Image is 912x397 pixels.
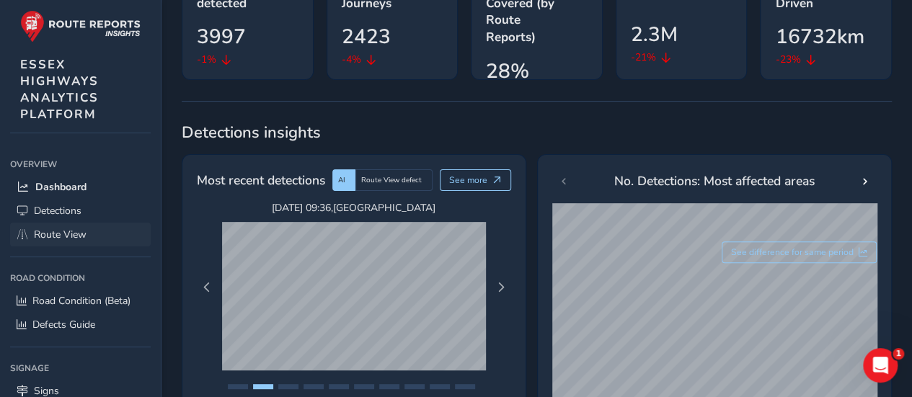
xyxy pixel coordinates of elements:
[197,52,216,67] span: -1%
[10,153,151,175] div: Overview
[486,56,529,86] span: 28%
[10,357,151,379] div: Signage
[10,267,151,289] div: Road Condition
[355,169,433,191] div: Route View defect
[228,384,248,389] button: Page 1
[10,175,151,199] a: Dashboard
[338,175,345,185] span: AI
[863,348,898,383] iframe: Intercom live chat
[775,52,800,67] span: -23%
[10,223,151,246] a: Route View
[10,199,151,223] a: Detections
[354,384,374,389] button: Page 6
[893,348,904,360] span: 1
[329,384,349,389] button: Page 5
[20,56,99,122] span: ESSEX HIGHWAYS ANALYTICS PLATFORM
[342,52,361,67] span: -4%
[440,169,511,191] button: See more
[361,175,422,185] span: Route View defect
[34,204,81,218] span: Detections
[731,246,854,258] span: See difference for same period
[35,180,87,194] span: Dashboard
[449,174,487,186] span: See more
[455,384,475,389] button: Page 10
[34,228,87,241] span: Route View
[631,50,656,65] span: -21%
[20,10,141,43] img: rr logo
[182,122,892,143] span: Detections insights
[614,171,815,190] span: No. Detections: Most affected areas
[222,201,486,215] span: [DATE] 09:36 , [GEOGRAPHIC_DATA]
[278,384,298,389] button: Page 3
[430,384,450,389] button: Page 9
[775,22,864,52] span: 16732km
[197,277,217,298] button: Previous Page
[32,318,95,331] span: Defects Guide
[379,384,399,389] button: Page 7
[404,384,425,389] button: Page 8
[342,22,391,52] span: 2423
[10,289,151,313] a: Road Condition (Beta)
[197,171,325,189] span: Most recent detections
[332,169,355,191] div: AI
[197,22,246,52] span: 3997
[491,277,511,298] button: Next Page
[253,384,273,389] button: Page 2
[32,294,130,308] span: Road Condition (Beta)
[722,241,877,263] button: See difference for same period
[631,19,678,50] span: 2.3M
[10,313,151,336] a: Defects Guide
[304,384,324,389] button: Page 4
